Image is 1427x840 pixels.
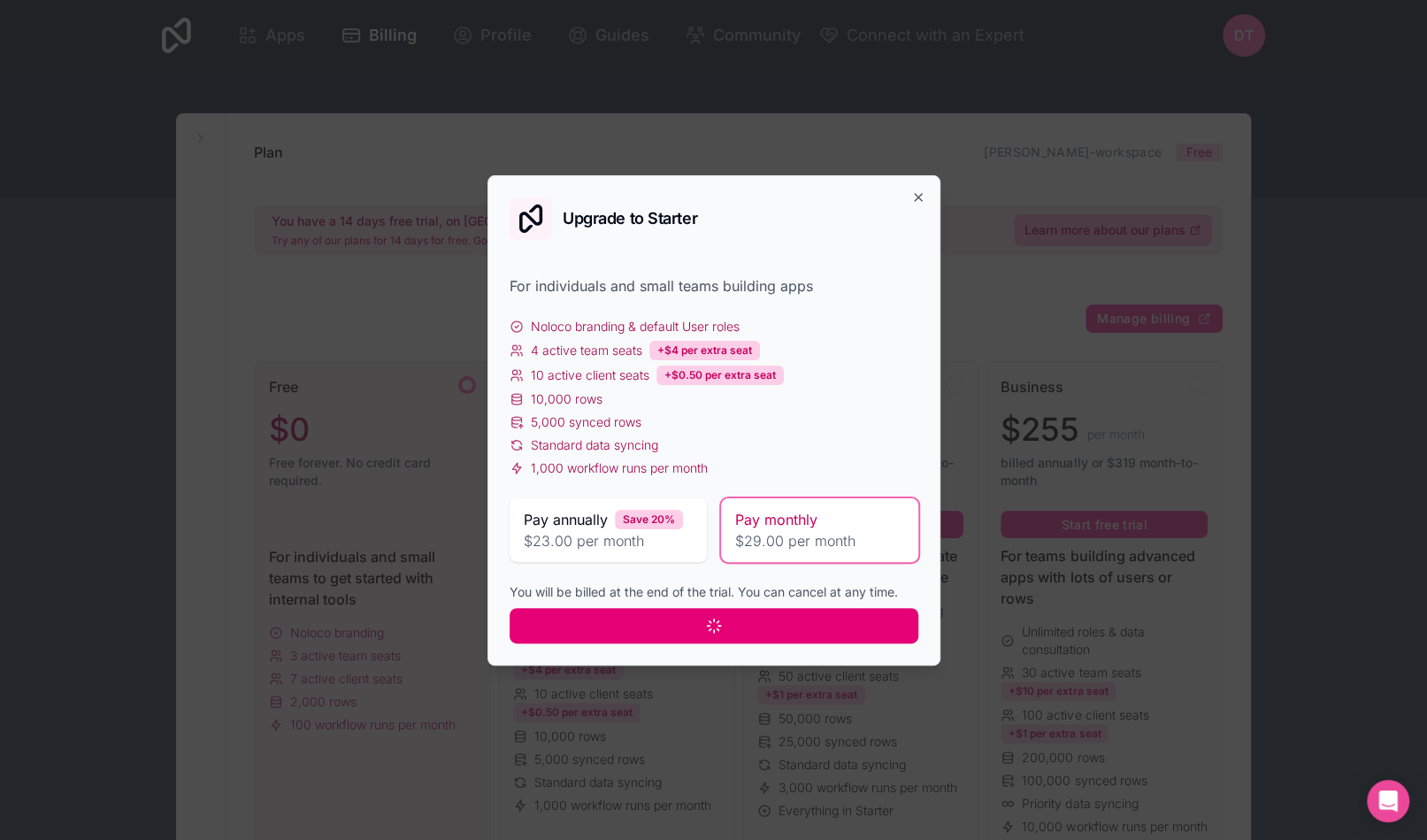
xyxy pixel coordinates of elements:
span: Standard data syncing [531,436,658,454]
span: 4 active team seats [531,342,642,359]
span: 10,000 rows [531,390,602,408]
div: +$0.50 per extra seat [656,366,784,385]
span: 1,000 workflow runs per month [531,459,708,477]
span: Pay annually [524,509,608,530]
div: Save 20% [615,510,683,529]
span: $23.00 per month [524,530,693,551]
div: +$4 per extra seat [649,341,760,360]
span: 5,000 synced rows [531,413,641,431]
span: $29.00 per month [735,530,904,551]
div: You will be billed at the end of the trial. You can cancel at any time. [510,583,918,601]
span: 10 active client seats [531,366,649,384]
span: Pay monthly [735,509,817,530]
h2: Upgrade to Starter [563,211,697,227]
div: For individuals and small teams building apps [510,275,918,297]
span: Noloco branding & default User roles [531,318,740,335]
button: Close [911,190,925,204]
